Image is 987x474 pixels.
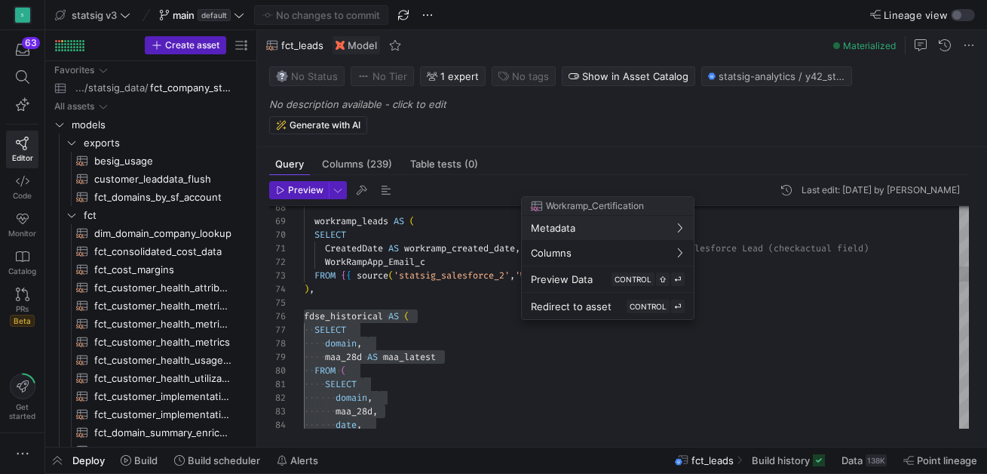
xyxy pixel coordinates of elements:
[531,300,612,312] span: Redirect to asset
[674,275,682,284] span: ⏎
[630,302,667,311] span: CONTROL
[615,275,651,284] span: CONTROL
[531,273,593,285] span: Preview Data
[531,247,572,259] span: Columns
[659,275,667,284] span: ⇧
[546,201,644,211] span: Workramp_Certification
[531,222,575,234] span: Metadata
[674,302,682,311] span: ⏎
